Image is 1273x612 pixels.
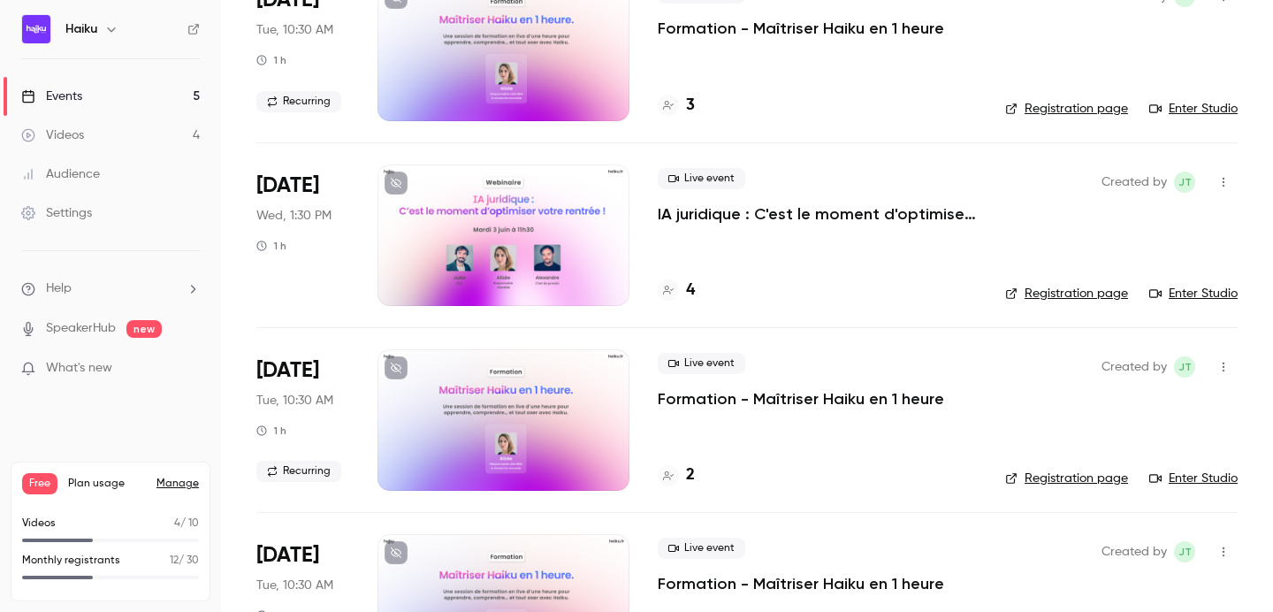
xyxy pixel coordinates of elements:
span: What's new [46,359,112,378]
span: Tue, 10:30 AM [256,21,333,39]
span: jT [1178,541,1192,562]
span: jean Touzet [1174,356,1195,378]
span: Created by [1101,541,1167,562]
p: / 30 [170,553,199,569]
span: jean Touzet [1174,541,1195,562]
img: Haiku [22,15,50,43]
span: Help [46,279,72,298]
li: help-dropdown-opener [21,279,200,298]
span: Live event [658,538,745,559]
div: Sep 10 Wed, 2:30 PM (Europe/Paris) [256,164,349,306]
span: Plan usage [68,477,146,491]
div: 1 h [256,53,286,67]
a: Formation - Maîtriser Haiku en 1 heure [658,388,944,409]
span: Wed, 1:30 PM [256,207,332,225]
div: Settings [21,204,92,222]
span: Live event [658,168,745,189]
div: Events [21,88,82,105]
div: 1 h [256,424,286,438]
span: jT [1178,172,1192,193]
p: Videos [22,516,56,532]
p: Monthly registrants [22,553,120,569]
span: [DATE] [256,172,319,200]
span: Tue, 10:30 AM [256,392,333,409]
a: Enter Studio [1149,285,1238,302]
div: Audience [21,165,100,183]
a: 4 [658,279,695,302]
a: IA juridique : C'est le moment d'optimiser votre rentrée ! [658,203,977,225]
a: SpeakerHub [46,319,116,338]
h4: 4 [686,279,695,302]
div: Videos [21,126,84,144]
iframe: Noticeable Trigger [179,361,200,377]
a: Registration page [1005,470,1128,487]
span: Free [22,473,57,494]
h4: 3 [686,94,695,118]
span: Created by [1101,356,1167,378]
p: / 10 [174,516,199,532]
a: Registration page [1005,100,1128,118]
span: Created by [1101,172,1167,193]
a: Formation - Maîtriser Haiku en 1 heure [658,573,944,594]
a: Formation - Maîtriser Haiku en 1 heure [658,18,944,39]
a: Enter Studio [1149,470,1238,487]
h4: 2 [686,463,695,487]
span: jT [1178,356,1192,378]
span: jean Touzet [1174,172,1195,193]
span: Tue, 10:30 AM [256,577,333,594]
span: 4 [174,518,180,529]
a: Enter Studio [1149,100,1238,118]
a: Registration page [1005,285,1128,302]
span: [DATE] [256,541,319,570]
div: Sep 16 Tue, 11:30 AM (Europe/Paris) [256,349,349,491]
span: Live event [658,353,745,374]
span: Recurring [256,461,341,482]
span: Recurring [256,91,341,112]
h6: Haiku [65,20,97,38]
span: new [126,320,162,338]
a: Manage [156,477,199,491]
span: [DATE] [256,356,319,385]
div: 1 h [256,239,286,253]
span: 12 [170,555,179,566]
a: 3 [658,94,695,118]
a: 2 [658,463,695,487]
